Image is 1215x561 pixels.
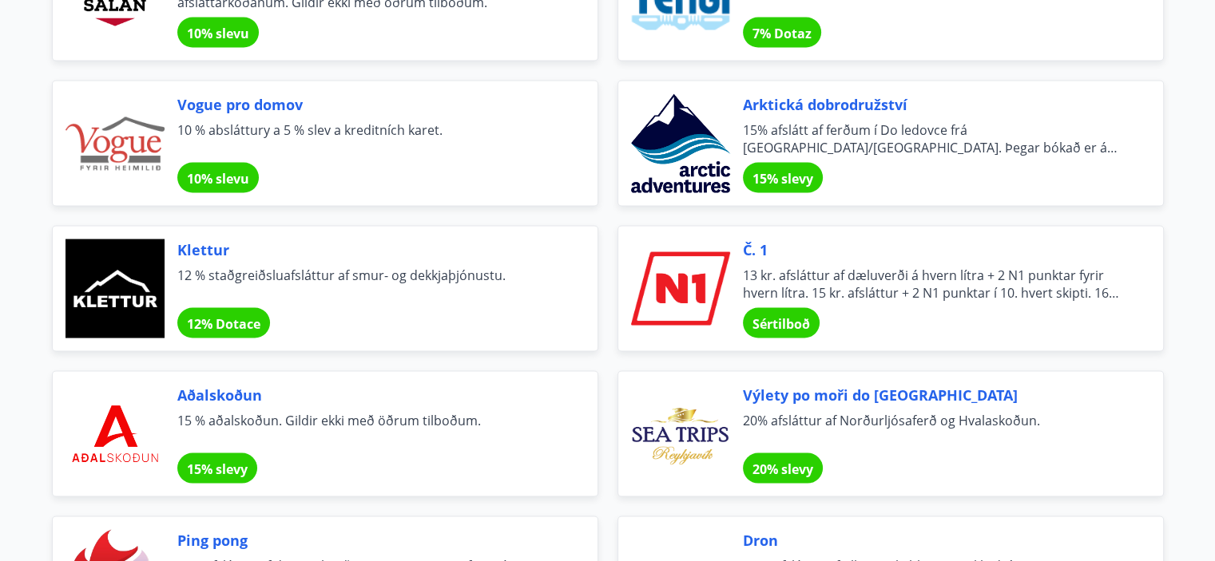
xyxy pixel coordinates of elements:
font: Dron [743,530,778,549]
font: 12% Dotace [187,314,260,332]
font: 20% slevy [752,460,813,477]
font: 13 kr. afsláttur af dæluverði á hvern lítra + 2 N1 punktar fyrir hvern lítra. 15 kr. afsláttur + ... [743,266,1119,389]
font: 10% slevu [187,24,249,41]
font: Aðalskoðun [177,385,262,404]
font: 7% Dotaz [752,24,812,41]
font: Sértilboð [752,314,810,332]
font: 15% slevy [187,460,248,477]
font: 15 % aðalskoðun. Gildir ekki með öðrum tilboðum. [177,411,481,429]
font: Klettur [177,239,229,259]
font: Vogue pro domov [177,94,303,113]
font: 20% afsláttur af Norðurljósaferð og Hvalaskoðun. [743,411,1040,429]
font: 12 % staðgreiðsluafsláttur af smur- og dekkjaþjónustu. [177,266,506,283]
font: Výlety po moři do [GEOGRAPHIC_DATA] [743,385,1018,404]
font: 15% afslátt af ferðum í Do ledovce frá [GEOGRAPHIC_DATA]/[GEOGRAPHIC_DATA]. Þegar bókað er á vefn... [743,120,1118,173]
font: 15% slevy [752,169,813,187]
font: 10 % absláttury a 5 % slev a kreditních karet. [177,120,443,138]
font: Č. 1 [743,239,768,259]
font: Arktická dobrodružství [743,94,907,113]
font: 10% slevu [187,169,249,187]
font: Ping pong [177,530,248,549]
